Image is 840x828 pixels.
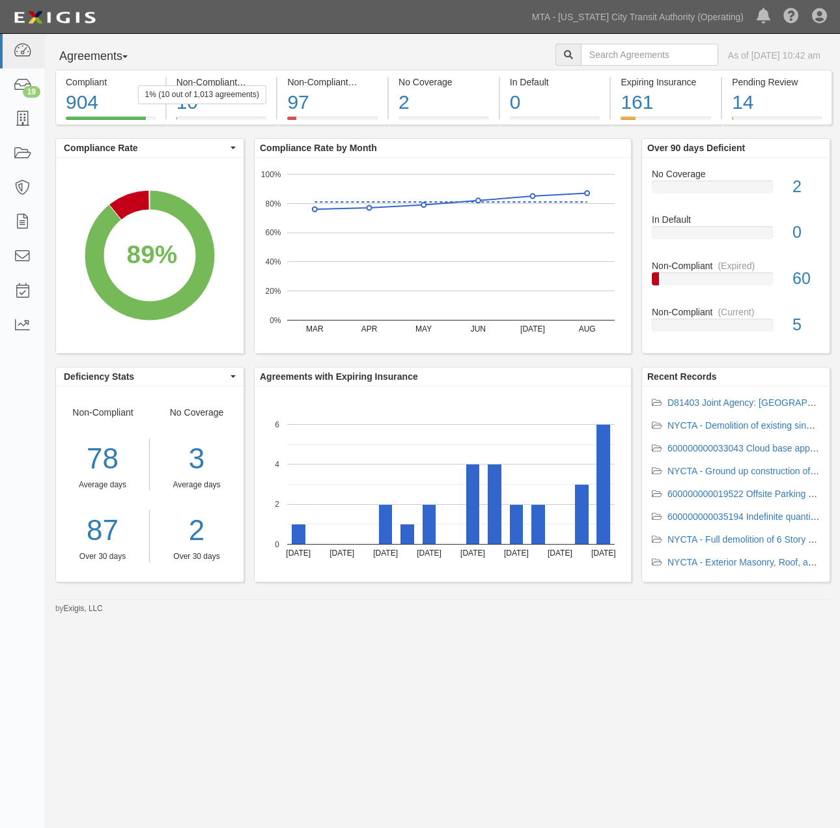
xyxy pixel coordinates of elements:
[160,479,234,491] div: Average days
[287,89,378,117] div: 97
[265,257,281,266] text: 40%
[287,76,378,89] div: Non-Compliant (Expired)
[647,143,745,153] b: Over 90 days Deficient
[389,117,499,127] a: No Coverage2
[265,199,281,208] text: 80%
[510,76,600,89] div: In Default
[55,603,103,614] small: by
[642,167,830,180] div: No Coverage
[783,313,830,337] div: 5
[56,367,244,386] button: Deficiency Stats
[56,438,149,479] div: 78
[127,236,177,272] div: 89%
[167,117,277,127] a: Non-Compliant(Current)101% (10 out of 1,013 agreements)
[621,89,711,117] div: 161
[23,86,40,98] div: 19
[642,259,830,272] div: Non-Compliant
[64,141,227,154] span: Compliance Rate
[399,76,489,89] div: No Coverage
[415,324,432,334] text: MAY
[783,175,830,199] div: 2
[520,324,545,334] text: [DATE]
[275,420,279,429] text: 6
[652,259,820,306] a: Non-Compliant(Expired)60
[260,371,418,382] b: Agreements with Expiring Insurance
[642,306,830,319] div: Non-Compliant
[260,143,377,153] b: Compliance Rate by Month
[160,551,234,562] div: Over 30 days
[732,89,822,117] div: 14
[137,85,266,104] div: 1% (10 out of 1,013 agreements)
[160,438,234,479] div: 3
[270,315,281,324] text: 0%
[652,306,820,342] a: Non-Compliant(Current)5
[64,370,227,383] span: Deficiency Stats
[56,551,149,562] div: Over 30 days
[354,76,391,89] div: (Expired)
[255,386,631,582] svg: A chart.
[277,117,387,127] a: Non-Compliant(Expired)97
[242,76,279,89] div: (Current)
[10,6,100,29] img: logo-5460c22ac91f19d4615b14bd174203de0afe785f0fc80cf4dbbc73dc1793850b.png
[286,549,311,558] text: [DATE]
[525,4,750,30] a: MTA - [US_STATE] City Transit Authority (Operating)
[732,76,822,89] div: Pending Review
[611,117,721,127] a: Expiring Insurance161
[718,306,754,319] div: (Current)
[275,460,279,469] text: 4
[504,549,529,558] text: [DATE]
[176,76,267,89] div: Non-Compliant (Current)
[275,500,279,509] text: 2
[579,324,596,334] text: AUG
[581,44,718,66] input: Search Agreements
[500,117,610,127] a: In Default0
[160,510,234,551] a: 2
[591,549,616,558] text: [DATE]
[265,287,281,296] text: 20%
[66,89,156,117] div: 904
[783,221,830,244] div: 0
[783,267,830,291] div: 60
[55,117,165,127] a: Compliant904
[399,89,489,117] div: 2
[728,49,820,62] div: As of [DATE] 10:42 am
[56,139,244,157] button: Compliance Rate
[64,604,103,613] a: Exigis, LLC
[275,539,279,549] text: 0
[548,549,572,558] text: [DATE]
[510,89,600,117] div: 0
[460,549,485,558] text: [DATE]
[642,213,830,226] div: In Default
[652,213,820,259] a: In Default0
[56,479,149,491] div: Average days
[306,324,324,334] text: MAR
[66,76,156,89] div: Compliant
[56,158,244,353] svg: A chart.
[329,549,354,558] text: [DATE]
[361,324,378,334] text: APR
[56,510,149,551] a: 87
[150,406,244,562] div: No Coverage
[261,169,281,178] text: 100%
[373,549,398,558] text: [DATE]
[647,371,717,382] b: Recent Records
[56,406,150,562] div: Non-Compliant
[722,117,832,127] a: Pending Review14
[652,167,820,214] a: No Coverage2
[55,44,153,70] button: Agreements
[621,76,711,89] div: Expiring Insurance
[718,259,755,272] div: (Expired)
[783,9,799,25] i: Help Center - Complianz
[255,158,631,353] svg: A chart.
[471,324,486,334] text: JUN
[265,228,281,237] text: 60%
[417,549,441,558] text: [DATE]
